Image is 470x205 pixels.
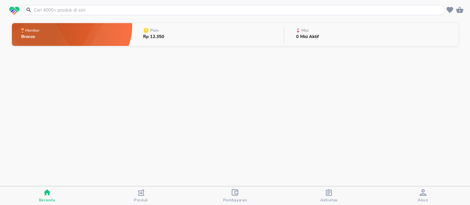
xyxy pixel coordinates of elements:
[296,35,319,39] p: 0 Misi Aktif
[188,187,282,205] button: Pembayaran
[320,197,338,203] span: Aktivitas
[33,7,443,14] input: Cari 4000+ produk di sini
[150,28,159,32] p: Poin
[301,28,309,32] p: Misi
[12,21,132,48] button: MemberBronze
[223,197,247,203] span: Pembayaran
[21,35,41,39] p: Bronze
[25,28,39,32] p: Member
[39,197,55,203] span: Beranda
[134,197,148,203] span: Produk
[282,187,376,205] button: Aktivitas
[94,187,188,205] button: Produk
[9,7,20,15] img: logo_swiperx_s.bd005f3b.svg
[132,21,284,48] button: PoinRp 12.350
[418,197,428,203] span: Akun
[284,21,458,48] button: Misi0 Misi Aktif
[143,35,164,39] p: Rp 12.350
[376,187,470,205] button: Akun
